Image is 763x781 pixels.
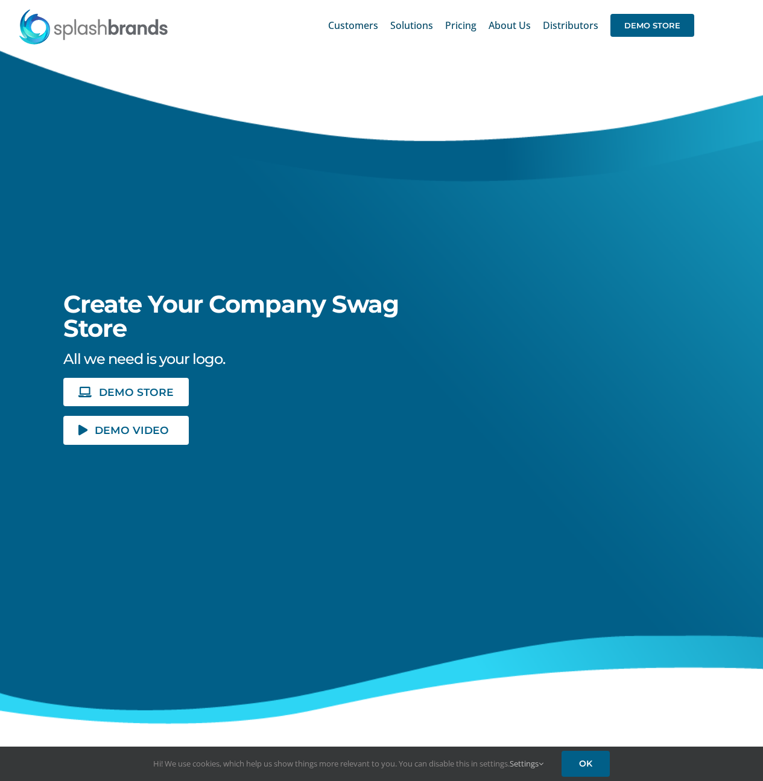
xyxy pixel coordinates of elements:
a: Settings [510,758,543,769]
a: Pricing [445,6,476,45]
a: Distributors [543,6,598,45]
span: Hi! We use cookies, which help us show things more relevant to you. You can disable this in setti... [153,758,543,769]
span: Create Your Company Swag Store [63,289,399,343]
span: Solutions [390,21,433,30]
span: DEMO STORE [99,387,174,397]
a: OK [562,751,610,777]
img: SplashBrands.com Logo [18,8,169,45]
span: All we need is your logo. [63,350,225,368]
span: DEMO STORE [610,14,694,37]
a: Customers [328,6,378,45]
a: DEMO STORE [63,378,189,406]
span: About Us [489,21,531,30]
nav: Main Menu [328,6,694,45]
span: DEMO VIDEO [95,425,169,435]
a: DEMO STORE [610,6,694,45]
span: Distributors [543,21,598,30]
span: Customers [328,21,378,30]
span: Pricing [445,21,476,30]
